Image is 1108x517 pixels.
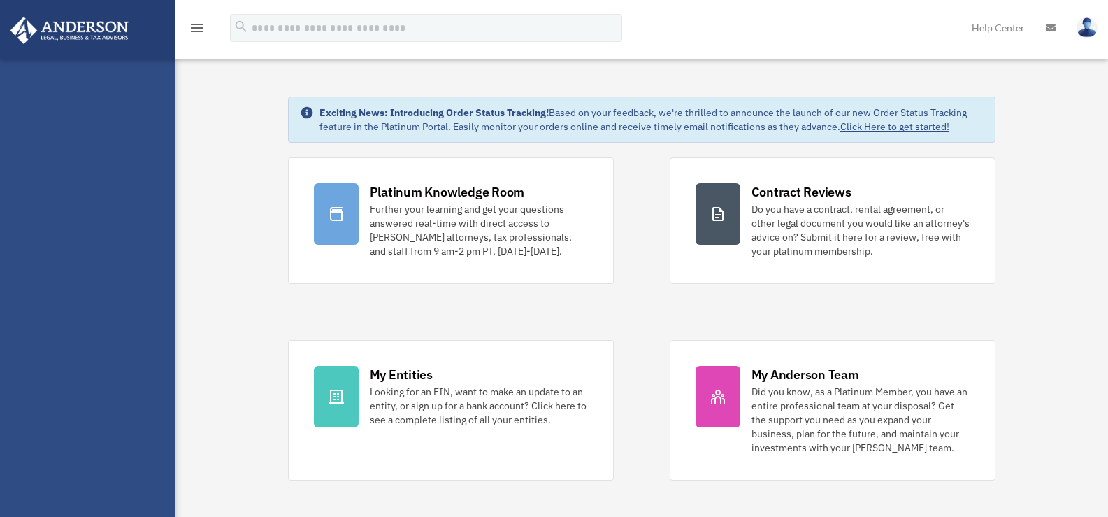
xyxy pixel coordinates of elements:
a: Platinum Knowledge Room Further your learning and get your questions answered real-time with dire... [288,157,614,284]
div: Do you have a contract, rental agreement, or other legal document you would like an attorney's ad... [751,202,970,258]
div: Based on your feedback, we're thrilled to announce the launch of our new Order Status Tracking fe... [319,106,984,134]
div: My Anderson Team [751,366,859,383]
a: My Entities Looking for an EIN, want to make an update to an entity, or sign up for a bank accoun... [288,340,614,481]
div: My Entities [370,366,433,383]
div: Did you know, as a Platinum Member, you have an entire professional team at your disposal? Get th... [751,385,970,455]
a: menu [189,24,206,36]
div: Platinum Knowledge Room [370,183,525,201]
img: User Pic [1077,17,1098,38]
a: Click Here to get started! [840,120,949,133]
div: Further your learning and get your questions answered real-time with direct access to [PERSON_NAM... [370,202,588,258]
i: menu [189,20,206,36]
i: search [233,19,249,34]
a: Contract Reviews Do you have a contract, rental agreement, or other legal document you would like... [670,157,995,284]
div: Contract Reviews [751,183,851,201]
div: Looking for an EIN, want to make an update to an entity, or sign up for a bank account? Click her... [370,385,588,427]
strong: Exciting News: Introducing Order Status Tracking! [319,106,549,119]
img: Anderson Advisors Platinum Portal [6,17,133,44]
a: My Anderson Team Did you know, as a Platinum Member, you have an entire professional team at your... [670,340,995,481]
